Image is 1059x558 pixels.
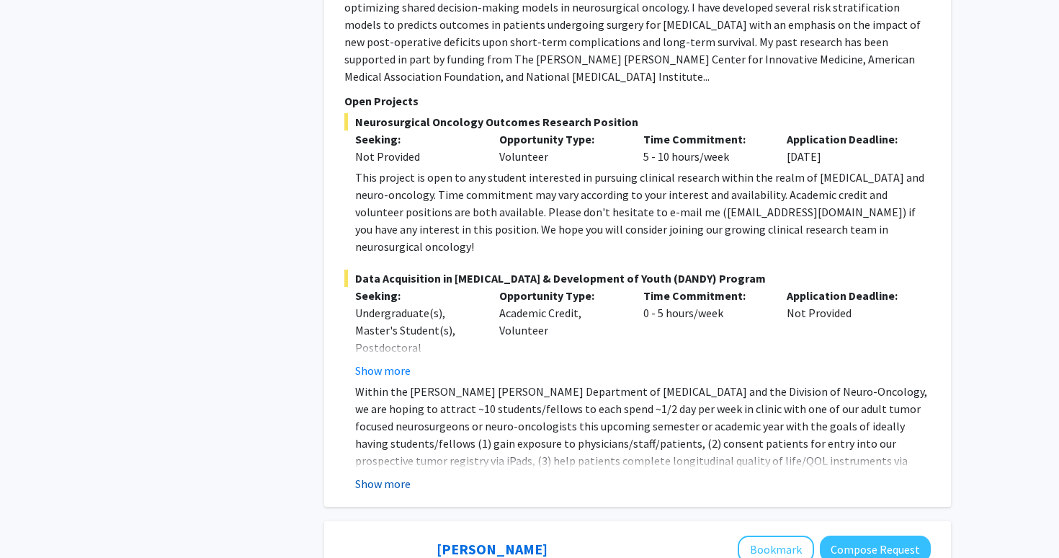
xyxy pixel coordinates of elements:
p: Time Commitment: [643,130,766,148]
p: Application Deadline: [787,287,909,304]
p: Opportunity Type: [499,287,622,304]
p: Application Deadline: [787,130,909,148]
button: Show more [355,362,411,379]
div: [DATE] [776,130,920,165]
div: 0 - 5 hours/week [633,287,777,379]
div: Academic Credit, Volunteer [488,287,633,379]
p: Seeking: [355,130,478,148]
button: Show more [355,475,411,492]
p: Within the [PERSON_NAME] [PERSON_NAME] Department of [MEDICAL_DATA] and the Division of Neuro-Onc... [355,383,931,504]
p: Time Commitment: [643,287,766,304]
span: Neurosurgical Oncology Outcomes Research Position [344,113,931,130]
a: [PERSON_NAME] [437,540,548,558]
div: Undergraduate(s), Master's Student(s), Postdoctoral Researcher(s) / Research Staff, Medical Resid... [355,304,478,425]
p: Seeking: [355,287,478,304]
span: Data Acquisition in [MEDICAL_DATA] & Development of Youth (DANDY) Program [344,270,931,287]
p: Open Projects [344,92,931,110]
div: 5 - 10 hours/week [633,130,777,165]
div: Not Provided [776,287,920,379]
iframe: Chat [11,493,61,547]
p: Opportunity Type: [499,130,622,148]
div: This project is open to any student interested in pursuing clinical research within the realm of ... [355,169,931,255]
div: Volunteer [488,130,633,165]
div: Not Provided [355,148,478,165]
